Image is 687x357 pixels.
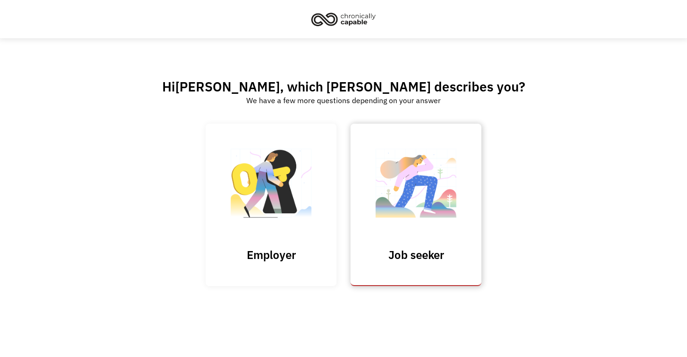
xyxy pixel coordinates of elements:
h2: Hi , which [PERSON_NAME] describes you? [162,78,525,95]
h3: Job seeker [369,248,463,262]
img: Chronically Capable logo [308,9,379,29]
div: We have a few more questions depending on your answer [246,95,441,106]
a: Job seeker [351,124,481,286]
span: [PERSON_NAME] [175,78,280,95]
input: Submit [206,124,336,286]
